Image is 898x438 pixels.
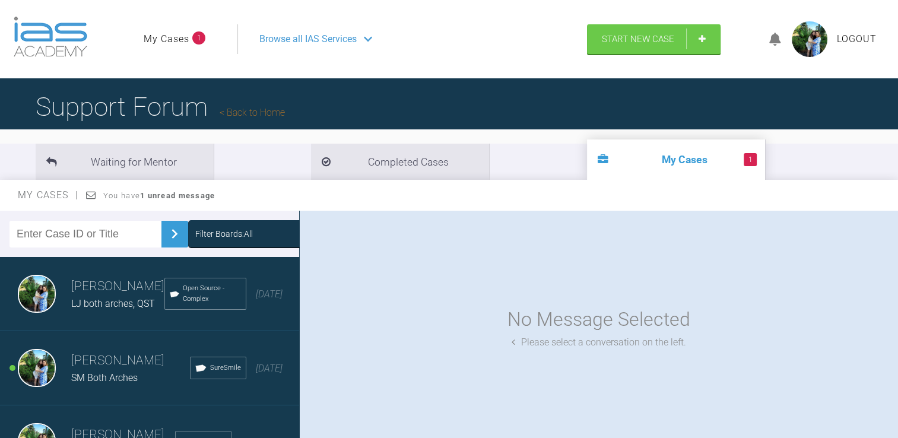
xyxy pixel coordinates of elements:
[311,144,489,180] li: Completed Cases
[140,191,215,200] strong: 1 unread message
[512,335,686,350] div: Please select a conversation on the left.
[837,31,877,47] a: Logout
[256,363,283,374] span: [DATE]
[71,351,190,371] h3: [PERSON_NAME]
[259,31,357,47] span: Browse all IAS Services
[71,298,155,309] span: LJ both arches, QST
[744,153,757,166] span: 1
[192,31,205,45] span: 1
[36,144,214,180] li: Waiting for Mentor
[220,107,285,118] a: Back to Home
[144,31,189,47] a: My Cases
[195,227,253,240] div: Filter Boards: All
[210,363,241,373] span: SureSmile
[507,304,690,335] div: No Message Selected
[587,24,721,54] a: Start New Case
[18,349,56,387] img: Shilan Jaf
[103,191,215,200] span: You have
[71,277,164,297] h3: [PERSON_NAME]
[165,224,184,243] img: chevronRight.28bd32b0.svg
[256,288,283,300] span: [DATE]
[36,86,285,128] h1: Support Forum
[71,372,138,383] span: SM Both Arches
[18,189,79,201] span: My Cases
[792,21,827,57] img: profile.png
[14,17,87,57] img: logo-light.3e3ef733.png
[587,139,765,180] li: My Cases
[18,275,56,313] img: Shilan Jaf
[183,283,241,304] span: Open Source - Complex
[602,34,674,45] span: Start New Case
[9,221,161,247] input: Enter Case ID or Title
